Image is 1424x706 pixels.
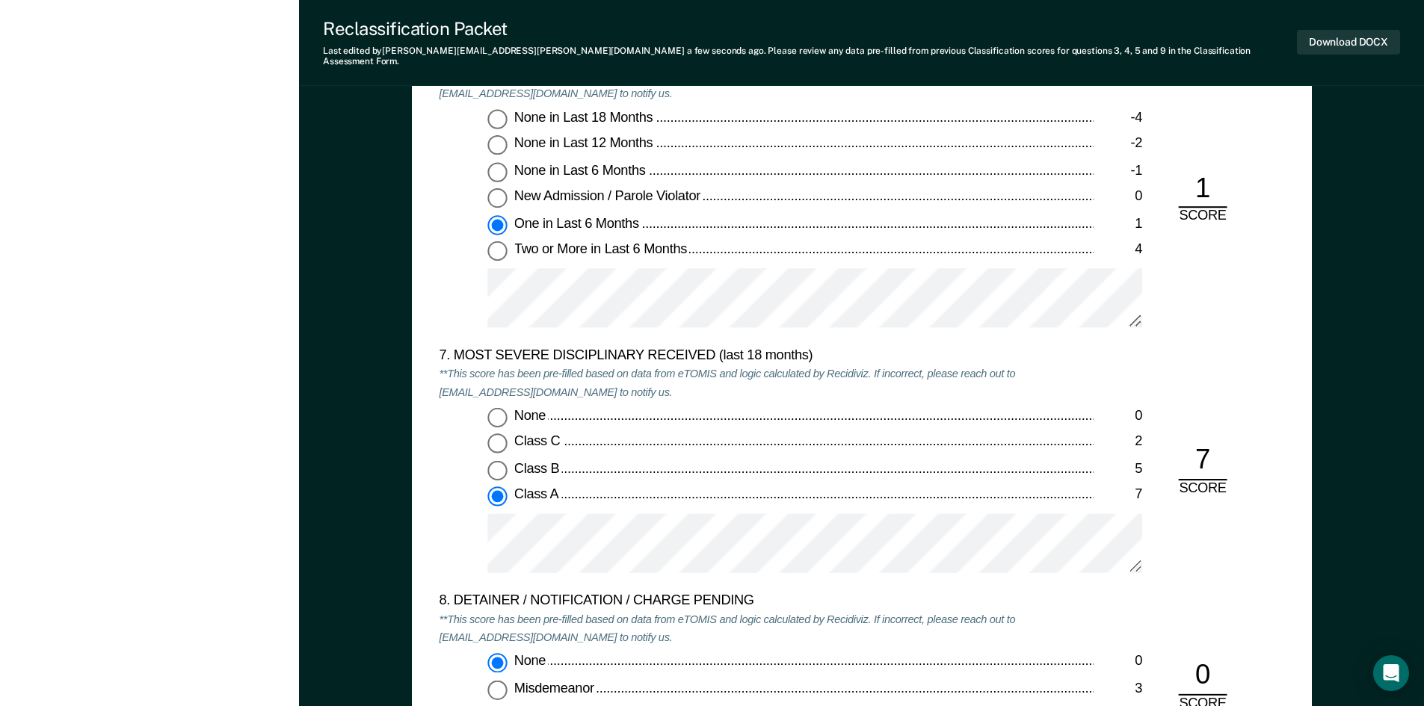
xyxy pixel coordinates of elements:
input: Misdemeanor3 [487,679,507,699]
div: 0 [1178,657,1227,694]
span: None in Last 12 Months [514,136,655,151]
input: None in Last 18 Months-4 [487,109,507,128]
span: None [514,408,548,423]
div: 0 [1094,408,1142,426]
input: Class A7 [487,487,507,507]
input: None0 [487,653,507,672]
span: Class C [514,434,562,449]
div: -4 [1094,109,1142,127]
div: 1 [1094,215,1142,233]
div: Last edited by [PERSON_NAME][EMAIL_ADDRESS][PERSON_NAME][DOMAIN_NAME] . Please review any data pr... [323,46,1297,67]
button: Download DOCX [1297,30,1400,55]
input: New Admission / Parole Violator0 [487,188,507,208]
div: SCORE [1166,480,1239,498]
input: None in Last 12 Months-2 [487,136,507,155]
div: 7 [1094,487,1142,505]
em: **This score has been pre-filled based on data from eTOMIS and logic calculated by Recidiviz. If ... [439,69,1015,100]
div: 2 [1094,434,1142,452]
div: -1 [1094,162,1142,180]
input: Class B5 [487,460,507,480]
span: Class B [514,460,561,475]
em: **This score has been pre-filled based on data from eTOMIS and logic calculated by Recidiviz. If ... [439,367,1015,398]
div: 8. DETAINER / NOTIFICATION / CHARGE PENDING [439,593,1094,611]
span: One in Last 6 Months [514,215,641,230]
span: a few seconds ago [687,46,764,56]
div: SCORE [1166,208,1239,226]
div: Open Intercom Messenger [1373,655,1409,691]
span: New Admission / Parole Violator [514,188,703,203]
span: None [514,653,548,668]
span: Two or More in Last 6 Months [514,241,689,256]
input: One in Last 6 Months1 [487,215,507,235]
div: 0 [1094,188,1142,206]
div: 5 [1094,460,1142,478]
span: None in Last 18 Months [514,109,655,124]
div: 7. MOST SEVERE DISCIPLINARY RECEIVED (last 18 months) [439,347,1094,365]
span: None in Last 6 Months [514,162,647,177]
div: 0 [1094,653,1142,671]
span: Misdemeanor [514,679,597,694]
div: 1 [1178,171,1227,208]
em: **This score has been pre-filled based on data from eTOMIS and logic calculated by Recidiviz. If ... [439,613,1015,644]
div: 4 [1094,241,1142,259]
input: Two or More in Last 6 Months4 [487,241,507,261]
input: None0 [487,408,507,427]
div: Reclassification Packet [323,18,1297,40]
span: Class A [514,487,561,502]
div: 3 [1094,679,1142,697]
div: 7 [1178,443,1227,480]
div: -2 [1094,136,1142,154]
input: Class C2 [487,434,507,453]
input: None in Last 6 Months-1 [487,162,507,182]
